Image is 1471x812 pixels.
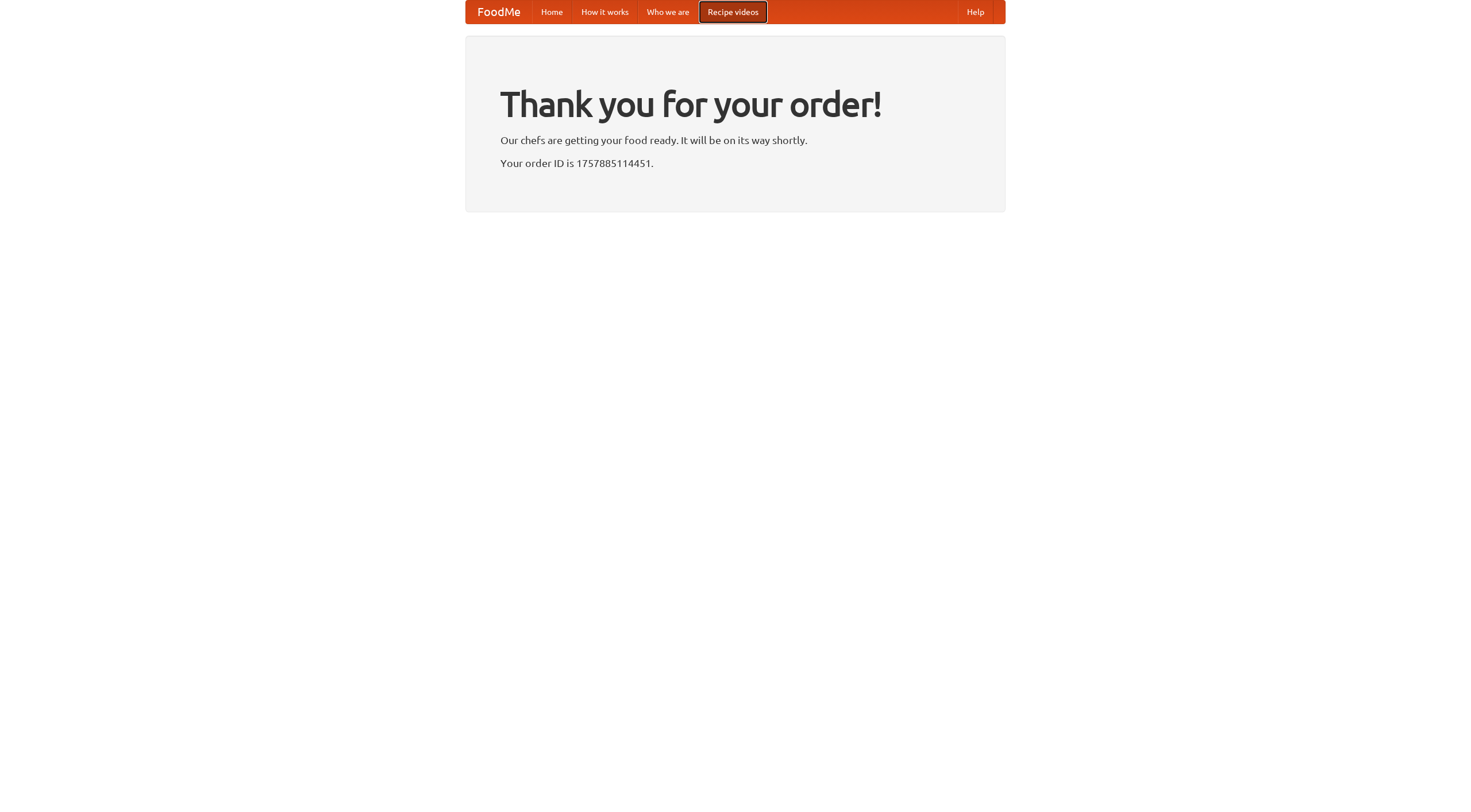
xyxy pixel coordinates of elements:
a: Who we are [638,1,699,24]
a: Recipe videos [699,1,768,24]
h1: Thank you for your order! [500,76,971,131]
a: FoodMe [466,1,532,24]
a: How it works [572,1,638,24]
a: Home [532,1,572,24]
p: Your order ID is 1757885114451. [500,154,971,172]
p: Our chefs are getting your food ready. It will be on its way shortly. [500,131,971,149]
a: Help [958,1,993,24]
